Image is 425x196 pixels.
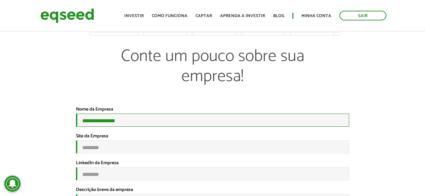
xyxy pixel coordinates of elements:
p: Conte um pouco sobre sua empresa! [90,46,336,107]
label: Site da Empresa [76,134,108,139]
a: Aprenda a investir [220,14,265,18]
label: Descrição breve da empresa [76,188,133,192]
a: Blog [273,14,284,18]
label: Nome da Empresa [76,107,113,112]
a: Captar [196,14,212,18]
img: EqSeed [40,7,94,24]
label: LinkedIn da Empresa [76,161,119,166]
a: Investir [124,14,144,18]
a: Minha conta [301,14,331,18]
a: Como funciona [152,14,187,18]
a: Sair [339,11,386,20]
